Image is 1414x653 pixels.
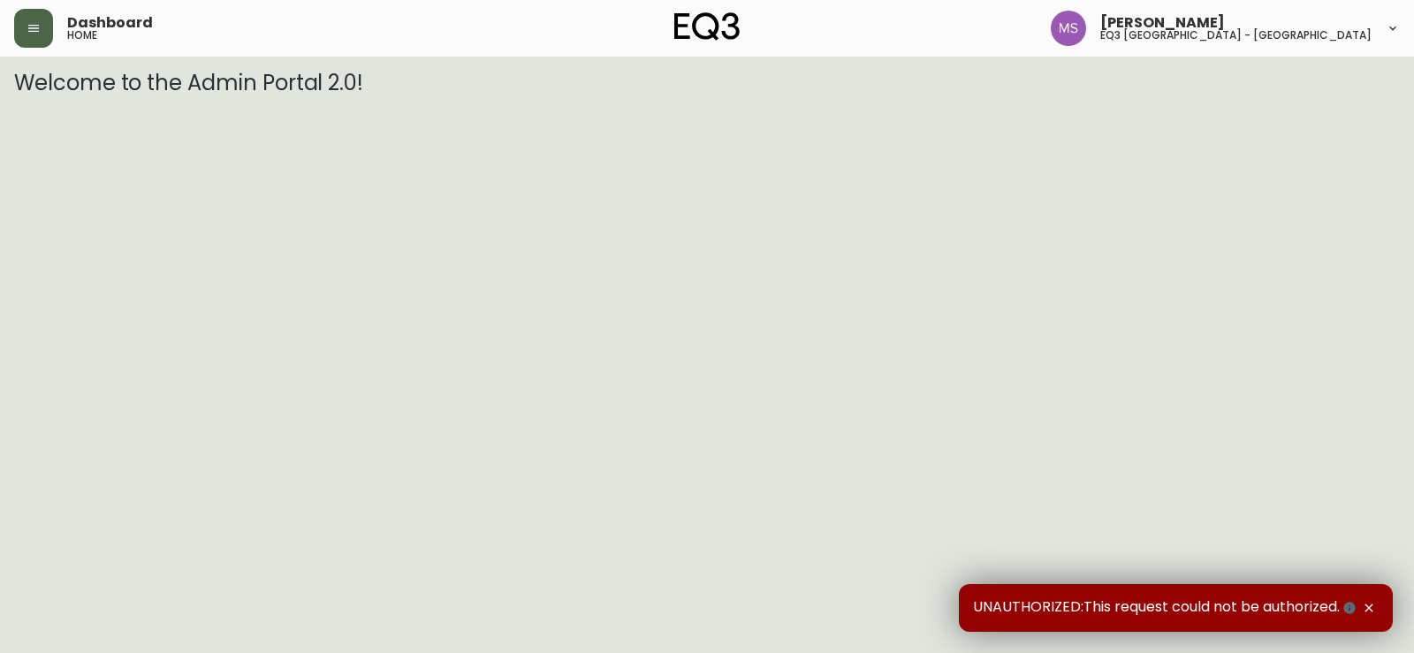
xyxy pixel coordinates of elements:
[1100,30,1372,41] h5: eq3 [GEOGRAPHIC_DATA] - [GEOGRAPHIC_DATA]
[674,12,740,41] img: logo
[67,30,97,41] h5: home
[1051,11,1086,46] img: 1b6e43211f6f3cc0b0729c9049b8e7af
[1100,16,1225,30] span: [PERSON_NAME]
[14,71,1400,95] h3: Welcome to the Admin Portal 2.0!
[973,598,1359,618] span: UNAUTHORIZED:This request could not be authorized.
[67,16,153,30] span: Dashboard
